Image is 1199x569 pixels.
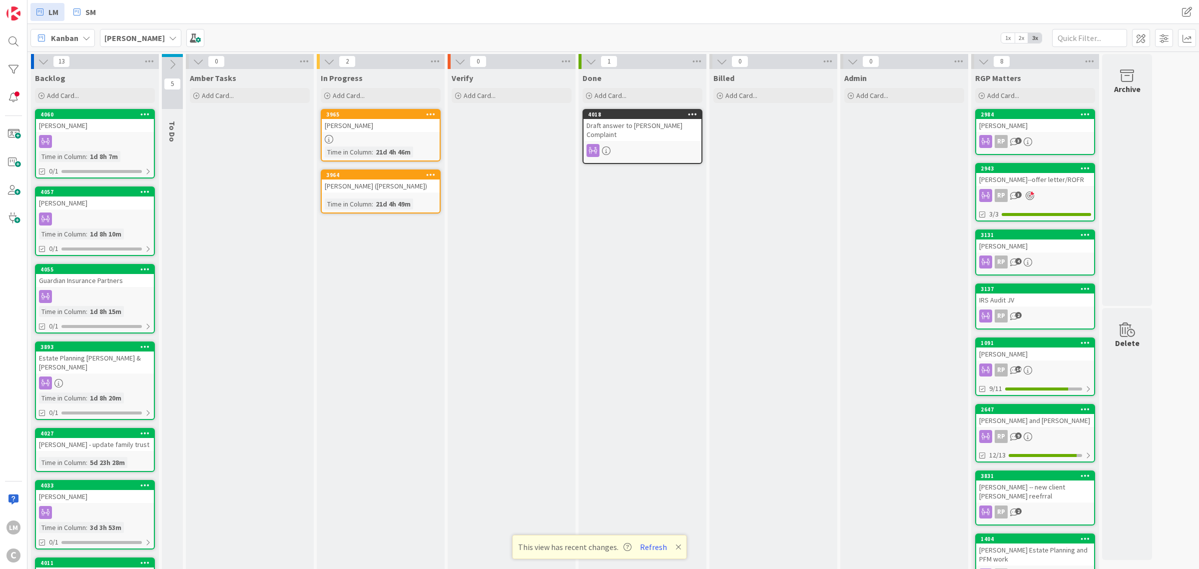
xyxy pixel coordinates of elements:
div: RP [976,135,1094,148]
a: 4027[PERSON_NAME] - update family trustTime in Column:5d 23h 28m [35,428,155,472]
span: 9/11 [989,383,1002,394]
div: Time in Column [325,146,372,157]
span: In Progress [321,73,363,83]
span: 0 [731,55,748,67]
span: LM [48,6,58,18]
span: 12/13 [989,450,1006,460]
span: 13 [53,55,70,67]
div: [PERSON_NAME] - update family trust [36,438,154,451]
div: 3964 [322,170,440,179]
span: : [86,457,87,468]
div: 2943[PERSON_NAME]--offer letter/ROFR [976,164,1094,186]
div: RP [995,309,1008,322]
div: 3131 [976,230,1094,239]
div: Time in Column [39,151,86,162]
div: Time in Column [39,228,86,239]
button: Refresh [636,540,670,553]
div: 3893 [40,343,154,350]
div: Time in Column [39,392,86,403]
div: 4011 [36,558,154,567]
div: Time in Column [39,522,86,533]
div: 21d 4h 49m [373,198,413,209]
span: Add Card... [987,91,1019,100]
span: Add Card... [725,91,757,100]
span: RGP Matters [975,73,1021,83]
input: Quick Filter... [1052,29,1127,47]
span: 0 [208,55,225,67]
div: 1404 [976,534,1094,543]
div: 4018 [588,111,701,118]
div: 4033 [40,482,154,489]
div: Delete [1115,337,1140,349]
div: 4027 [40,430,154,437]
div: RP [995,430,1008,443]
div: RP [976,255,1094,268]
span: 9 [1015,432,1022,439]
div: 3137 [981,285,1094,292]
a: 1091[PERSON_NAME]RP9/11 [975,337,1095,396]
div: 1091 [976,338,1094,347]
div: Draft answer to [PERSON_NAME] Complaint [584,119,701,141]
span: 3x [1028,33,1042,43]
a: 4055Guardian Insurance PartnersTime in Column:1d 8h 15m0/1 [35,264,155,333]
div: 3893Estate Planning [PERSON_NAME] & [PERSON_NAME] [36,342,154,373]
div: 4055 [36,265,154,274]
span: Add Card... [47,91,79,100]
span: 1 [600,55,617,67]
a: 2984[PERSON_NAME]RP [975,109,1095,155]
span: SM [85,6,96,18]
div: Estate Planning [PERSON_NAME] & [PERSON_NAME] [36,351,154,373]
div: 4057 [40,188,154,195]
div: RP [995,135,1008,148]
div: Archive [1114,83,1141,95]
div: 3965 [326,111,440,118]
div: 2984 [976,110,1094,119]
div: 3131[PERSON_NAME] [976,230,1094,252]
div: 1d 8h 7m [87,151,120,162]
div: 3137 [976,284,1094,293]
a: 3131[PERSON_NAME]RP [975,229,1095,275]
div: 1091 [981,339,1094,346]
div: [PERSON_NAME] [976,347,1094,360]
a: LM [30,3,64,21]
span: 3 [1015,191,1022,198]
a: 3893Estate Planning [PERSON_NAME] & [PERSON_NAME]Time in Column:1d 8h 20m0/1 [35,341,155,420]
div: LM [6,520,20,534]
a: 2943[PERSON_NAME]--offer letter/ROFRRP3/3 [975,163,1095,221]
div: IRS Audit JV [976,293,1094,306]
div: 3964[PERSON_NAME] ([PERSON_NAME]) [322,170,440,192]
span: Backlog [35,73,65,83]
div: RP [995,505,1008,518]
div: [PERSON_NAME] [36,490,154,503]
span: 5 [164,78,181,90]
div: 3964 [326,171,440,178]
span: This view has recent changes. [518,541,631,553]
a: 4033[PERSON_NAME]Time in Column:3d 3h 53m0/1 [35,480,155,549]
div: 3137IRS Audit JV [976,284,1094,306]
span: 3 [1015,137,1022,144]
span: : [86,306,87,317]
span: Verify [452,73,473,83]
a: 4018Draft answer to [PERSON_NAME] Complaint [583,109,702,164]
div: 1404[PERSON_NAME] Estate Planning and PFM work [976,534,1094,565]
div: 2647 [976,405,1094,414]
div: 4060 [40,111,154,118]
div: RP [995,255,1008,268]
span: : [86,522,87,533]
a: 3964[PERSON_NAME] ([PERSON_NAME])Time in Column:21d 4h 49m [321,169,441,213]
div: [PERSON_NAME]--offer letter/ROFR [976,173,1094,186]
span: Add Card... [202,91,234,100]
span: 0/1 [49,537,58,547]
div: [PERSON_NAME] ([PERSON_NAME]) [322,179,440,192]
div: 4055 [40,266,154,273]
span: Add Card... [595,91,626,100]
div: 4018Draft answer to [PERSON_NAME] Complaint [584,110,701,141]
img: Visit kanbanzone.com [6,6,20,20]
div: 2647[PERSON_NAME] and [PERSON_NAME] [976,405,1094,427]
span: 0 [470,55,487,67]
div: [PERSON_NAME] [36,196,154,209]
span: : [86,228,87,239]
span: : [372,198,373,209]
div: RP [976,189,1094,202]
div: 3965[PERSON_NAME] [322,110,440,132]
